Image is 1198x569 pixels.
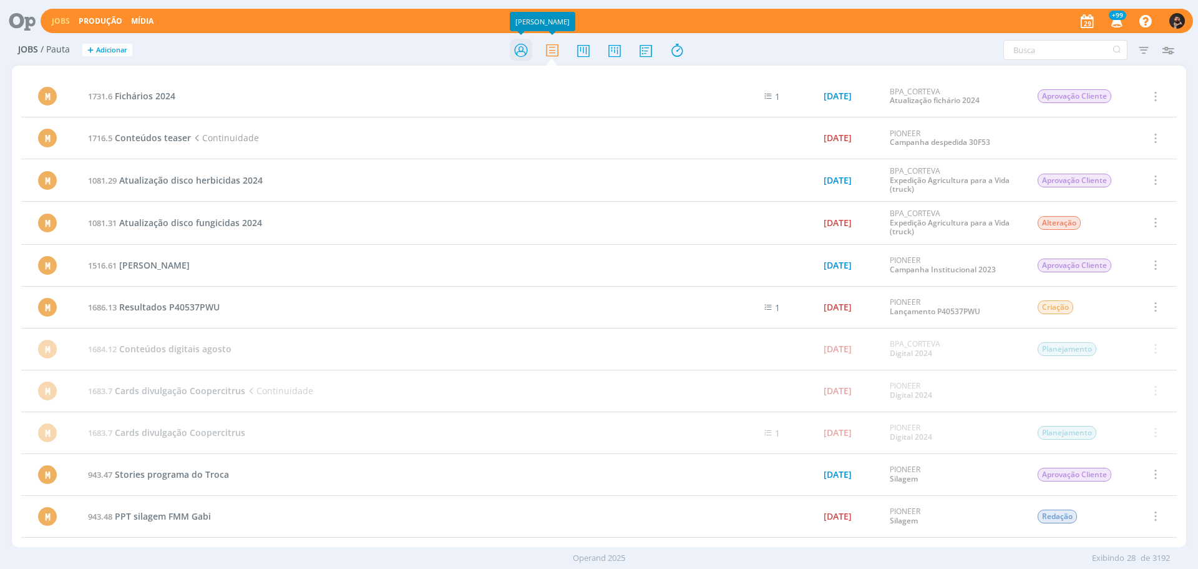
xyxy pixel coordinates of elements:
[88,90,175,102] a: 1731.6Fichários 2024
[191,132,259,144] span: Continuidade
[890,167,1018,194] div: BPA_CORTEVA
[890,306,980,317] a: Lançamento P40537PWU
[824,92,852,101] div: [DATE]
[890,137,990,147] a: Campanha despedida 30F53
[96,46,127,54] span: Adicionar
[88,217,262,229] a: 1081.31Atualização disco fungicidas 2024
[890,217,1010,237] a: Expedição Agricultura para a Vida (truck)
[1038,468,1111,482] span: Aprovação Cliente
[890,515,918,526] a: Silagem
[824,176,852,185] div: [DATE]
[824,345,852,354] div: [DATE]
[1127,552,1136,565] span: 28
[88,427,112,438] span: 1683.7
[1038,510,1077,523] span: Redação
[88,385,245,397] a: 1683.7Cards divulgação Coopercitrus
[824,512,852,521] div: [DATE]
[38,340,57,359] div: M
[1109,11,1126,20] span: +99
[48,16,74,26] button: Jobs
[890,340,1018,358] div: BPA_CORTEVA
[890,473,918,484] a: Silagem
[1141,552,1150,565] span: de
[88,510,211,522] a: 943.48PPT silagem FMM Gabi
[510,12,575,31] div: [PERSON_NAME]
[82,44,132,57] button: +Adicionar
[824,470,852,479] div: [DATE]
[88,343,231,355] a: 1684.12Conteúdos digitais agosto
[1169,10,1186,32] button: D
[824,387,852,395] div: [DATE]
[1038,259,1111,272] span: Aprovação Cliente
[88,344,117,355] span: 1684.12
[1152,552,1170,565] span: 3192
[541,12,571,31] div: Pauta
[1038,300,1073,314] span: Criação
[115,468,229,480] span: Stories programa do Troca
[88,91,112,102] span: 1731.6
[1103,10,1129,32] button: +99
[1038,89,1111,103] span: Aprovação Cliente
[1003,40,1127,60] input: Busca
[52,16,70,26] a: Jobs
[824,303,852,312] div: [DATE]
[127,16,157,26] button: Mídia
[1169,13,1185,29] img: D
[88,385,112,397] span: 1683.7
[119,217,262,229] span: Atualização disco fungicidas 2024
[890,382,1018,400] div: PIONEER
[18,44,38,55] span: Jobs
[88,259,190,271] a: 1516.61[PERSON_NAME]
[890,298,1018,316] div: PIONEER
[824,134,852,142] div: [DATE]
[75,16,126,26] button: Produção
[88,260,117,271] span: 1516.61
[131,16,153,26] a: Mídia
[824,261,852,270] div: [DATE]
[245,385,313,397] span: Continuidade
[38,129,57,147] div: M
[775,91,780,102] span: 1
[38,87,57,106] div: M
[38,465,57,484] div: M
[890,95,980,106] a: Atualização fichário 2024
[890,423,1018,442] div: PIONEER
[890,465,1018,483] div: PIONEER
[79,16,122,26] a: Produção
[775,427,780,439] span: 1
[41,44,70,55] span: / Pauta
[38,214,57,232] div: M
[119,174,263,186] span: Atualização disco herbicidas 2024
[119,343,231,355] span: Conteúdos digitais agosto
[88,301,220,313] a: 1686.13Resultados P40537PWU
[824,428,852,437] div: [DATE]
[88,511,112,522] span: 943.48
[88,217,117,229] span: 1081.31
[38,423,57,442] div: M
[890,129,1018,147] div: PIONEER
[890,507,1018,525] div: PIONEER
[890,264,996,275] a: Campanha Institucional 2023
[88,469,112,480] span: 943.47
[38,507,57,526] div: M
[88,175,117,186] span: 1081.29
[890,87,1018,106] div: BPA_CORTEVA
[1038,342,1096,356] span: Planejamento
[119,301,220,313] span: Resultados P40537PWU
[890,175,1010,194] a: Expedição Agricultura para a Vida (truck)
[115,510,211,522] span: PPT silagem FMM Gabi
[115,427,245,438] span: Cards divulgação Coopercitrus
[88,427,245,438] a: 1683.7Cards divulgação Coopercitrus
[38,298,57,317] div: M
[890,348,932,359] a: Digital 2024
[38,256,57,275] div: M
[88,174,263,186] a: 1081.29Atualização disco herbicidas 2024
[824,219,852,227] div: [DATE]
[115,132,191,144] span: Conteúdos teaser
[88,302,117,313] span: 1686.13
[119,259,190,271] span: [PERSON_NAME]
[1092,552,1124,565] span: Exibindo
[890,209,1018,236] div: BPA_CORTEVA
[88,468,229,480] a: 943.47Stories programa do Troca
[890,256,1018,274] div: PIONEER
